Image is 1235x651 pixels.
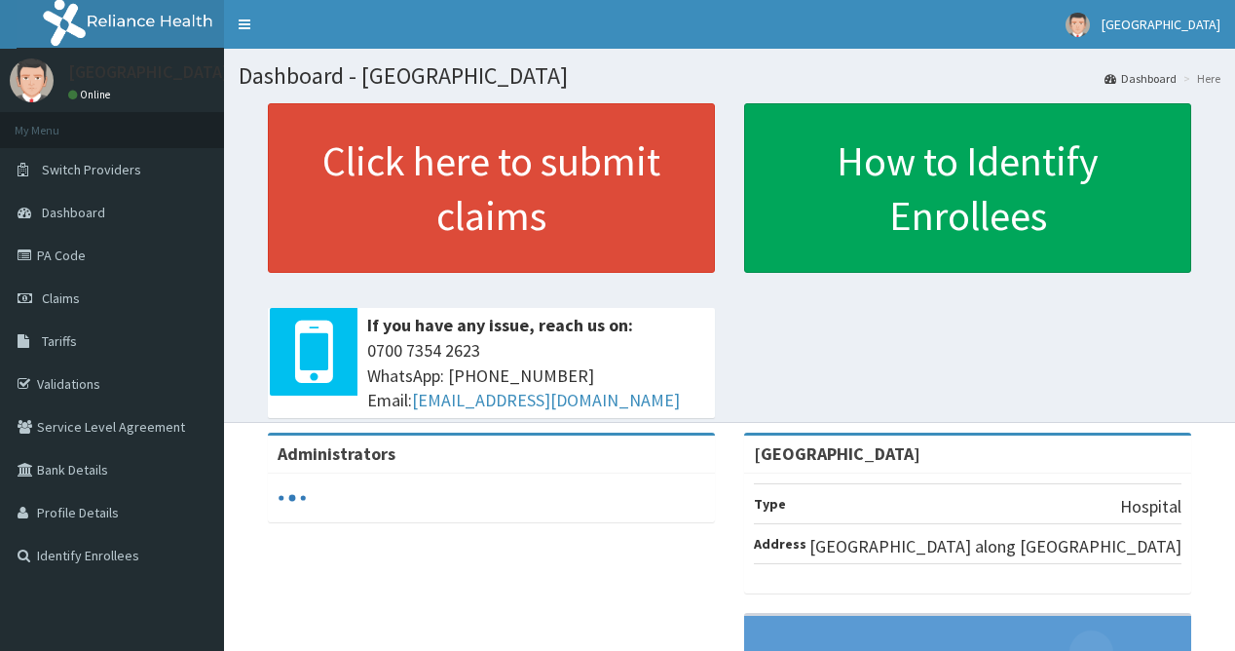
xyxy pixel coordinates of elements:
[42,204,105,221] span: Dashboard
[42,332,77,350] span: Tariffs
[754,495,786,513] b: Type
[809,534,1181,559] p: [GEOGRAPHIC_DATA] along [GEOGRAPHIC_DATA]
[1120,494,1181,519] p: Hospital
[1102,16,1220,33] span: [GEOGRAPHIC_DATA]
[10,58,54,102] img: User Image
[268,103,715,273] a: Click here to submit claims
[754,442,920,465] strong: [GEOGRAPHIC_DATA]
[278,442,395,465] b: Administrators
[754,535,806,553] b: Address
[412,389,680,411] a: [EMAIL_ADDRESS][DOMAIN_NAME]
[1066,13,1090,37] img: User Image
[68,63,229,81] p: [GEOGRAPHIC_DATA]
[42,289,80,307] span: Claims
[68,88,115,101] a: Online
[42,161,141,178] span: Switch Providers
[239,63,1220,89] h1: Dashboard - [GEOGRAPHIC_DATA]
[744,103,1191,273] a: How to Identify Enrollees
[367,314,633,336] b: If you have any issue, reach us on:
[1104,70,1177,87] a: Dashboard
[278,483,307,513] svg: audio-loading
[1179,70,1220,87] li: Here
[367,338,705,413] span: 0700 7354 2623 WhatsApp: [PHONE_NUMBER] Email:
